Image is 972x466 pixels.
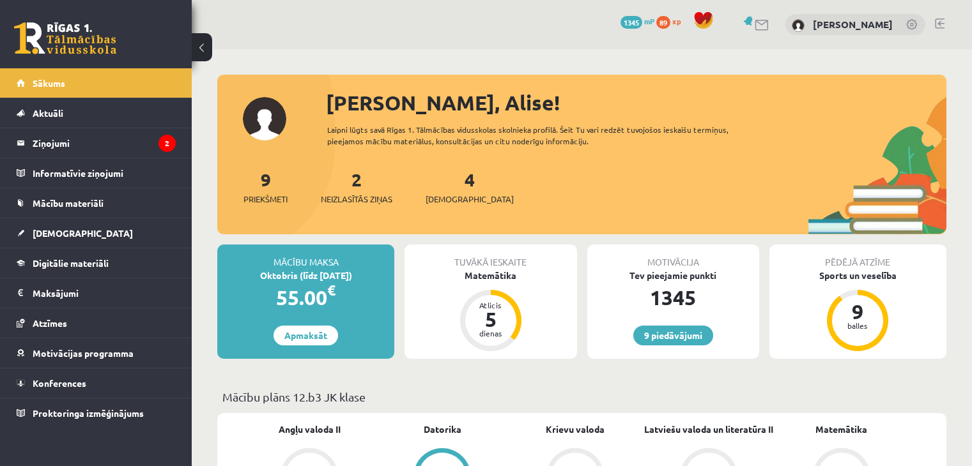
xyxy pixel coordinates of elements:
span: Neizlasītās ziņas [321,193,392,206]
div: Sports un veselība [769,269,946,282]
div: 5 [472,309,510,329]
a: Rīgas 1. Tālmācības vidusskola [14,22,116,54]
legend: Ziņojumi [33,128,176,158]
a: Sports un veselība 9 balles [769,269,946,353]
a: Angļu valoda II [279,423,341,436]
a: Informatīvie ziņojumi [17,158,176,188]
div: [PERSON_NAME], Alise! [326,87,946,118]
a: Aktuāli [17,98,176,128]
a: Krievu valoda [546,423,605,436]
div: Atlicis [472,301,510,309]
div: Tev pieejamie punkti [587,269,759,282]
a: Konferences [17,368,176,398]
span: 89 [656,16,670,29]
a: Proktoringa izmēģinājums [17,398,176,428]
a: Sākums [17,68,176,98]
a: Maksājumi [17,278,176,308]
a: Atzīmes [17,308,176,338]
a: 4[DEMOGRAPHIC_DATA] [426,168,514,206]
div: Motivācija [587,244,759,269]
a: [DEMOGRAPHIC_DATA] [17,218,176,248]
div: Mācību maksa [217,244,394,269]
span: xp [672,16,681,26]
div: dienas [472,329,510,337]
div: Pēdējā atzīme [769,244,946,269]
a: 1345 mP [621,16,654,26]
a: 89 xp [656,16,687,26]
span: Motivācijas programma [33,347,134,359]
a: 9Priekšmeti [243,168,288,206]
a: Motivācijas programma [17,338,176,368]
span: Sākums [33,77,65,89]
span: Konferences [33,377,86,389]
div: Laipni lūgts savā Rīgas 1. Tālmācības vidusskolas skolnieka profilā. Šeit Tu vari redzēt tuvojošo... [327,124,765,147]
span: Aktuāli [33,107,63,119]
span: Digitālie materiāli [33,257,109,269]
span: [DEMOGRAPHIC_DATA] [33,227,133,239]
div: Matemātika [405,269,576,282]
div: 9 [838,301,877,322]
div: Tuvākā ieskaite [405,244,576,269]
a: Matemātika Atlicis 5 dienas [405,269,576,353]
a: Ziņojumi2 [17,128,176,158]
a: Datorika [424,423,461,436]
a: Matemātika [815,423,867,436]
span: € [327,281,336,299]
a: Mācību materiāli [17,188,176,218]
div: Oktobris (līdz [DATE]) [217,269,394,282]
div: balles [838,322,877,329]
a: 9 piedāvājumi [633,326,713,345]
span: 1345 [621,16,642,29]
div: 55.00 [217,282,394,313]
legend: Maksājumi [33,278,176,308]
a: Latviešu valoda un literatūra II [644,423,773,436]
span: Atzīmes [33,317,67,329]
a: 2Neizlasītās ziņas [321,168,392,206]
span: mP [644,16,654,26]
legend: Informatīvie ziņojumi [33,158,176,188]
span: Proktoringa izmēģinājums [33,407,144,419]
span: [DEMOGRAPHIC_DATA] [426,193,514,206]
span: Mācību materiāli [33,197,104,209]
span: Priekšmeti [243,193,288,206]
i: 2 [158,135,176,152]
div: 1345 [587,282,759,313]
a: [PERSON_NAME] [813,18,893,31]
img: Alise Pukalova [792,19,805,32]
a: Digitālie materiāli [17,248,176,278]
p: Mācību plāns 12.b3 JK klase [222,388,941,405]
a: Apmaksāt [274,326,338,345]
